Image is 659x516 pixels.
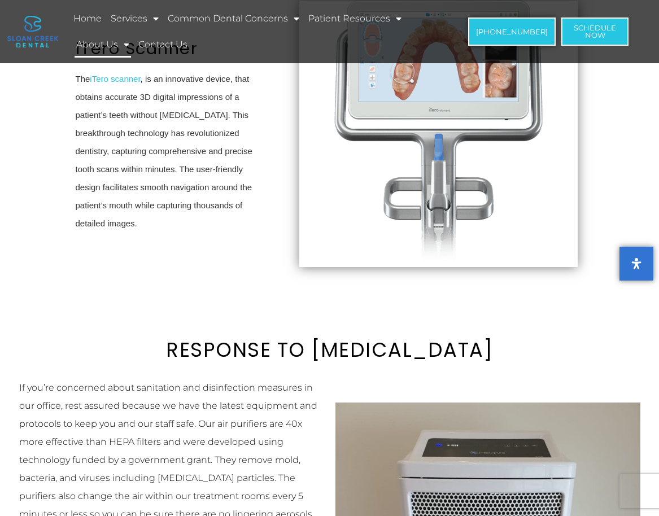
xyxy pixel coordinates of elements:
a: Common Dental Concerns [166,6,301,32]
a: About Us [75,32,131,58]
a: Home [72,6,103,32]
p: The , is an innovative device, that obtains accurate 3D digital impressions of a patient’s teeth ... [76,70,252,233]
span: Schedule Now [574,24,616,39]
a: ScheduleNow [561,18,629,46]
a: Contact Us [137,32,189,58]
a: [PHONE_NUMBER] [468,18,556,46]
a: Services [109,6,160,32]
img: logo [7,16,58,47]
button: Open Accessibility Panel [619,247,653,281]
a: Patient Resources [307,6,403,32]
nav: Menu [72,6,451,58]
h2: RESPONSE TO [MEDICAL_DATA]​ [14,338,646,362]
span: [PHONE_NUMBER] [476,28,548,36]
a: iTero scanner [90,74,140,84]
